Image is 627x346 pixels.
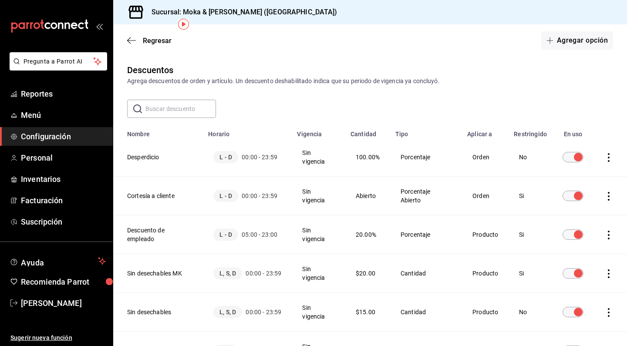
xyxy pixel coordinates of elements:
td: Abierto [345,177,390,215]
span: 00:00 - 23:59 [246,308,281,316]
td: Orden [462,177,509,215]
th: Cortesía a cliente [113,177,203,215]
span: Inventarios [21,173,106,185]
span: Ayuda [21,256,94,266]
span: $20.00 [356,270,375,277]
td: Si [509,177,552,215]
span: [PERSON_NAME] [21,297,106,309]
td: Porcentaje Abierto [390,177,462,215]
td: No [509,138,552,177]
th: Cantidad [345,125,390,138]
span: Recomienda Parrot [21,276,106,288]
span: L - D [213,228,238,241]
button: open_drawer_menu [96,23,103,30]
span: 20.00% [356,231,376,238]
input: Buscar descuento [145,100,216,118]
h3: Sucursal: Moka & [PERSON_NAME] ([GEOGRAPHIC_DATA]) [145,7,337,17]
button: Regresar [127,37,172,45]
td: Sin vigencia [292,293,345,332]
td: Producto [462,215,509,254]
span: Facturación [21,195,106,206]
button: actions [604,192,613,201]
button: Agregar opción [541,31,613,50]
span: Reportes [21,88,106,100]
button: actions [604,153,613,162]
th: Horario [203,125,292,138]
td: Sin vigencia [292,254,345,293]
th: Desperdicio [113,138,203,177]
span: 00:00 - 23:59 [242,153,277,161]
td: Sin vigencia [292,177,345,215]
button: actions [604,269,613,278]
a: Pregunta a Parrot AI [6,63,107,72]
span: L - D [213,190,238,202]
td: Si [509,215,552,254]
button: actions [604,308,613,317]
th: Sin desechables [113,293,203,332]
img: Tooltip marker [178,19,189,30]
td: Cantidad [390,254,462,293]
td: Producto [462,293,509,332]
th: Tipo [390,125,462,138]
th: Aplicar a [462,125,509,138]
div: Descuentos [127,64,173,77]
span: Sugerir nueva función [10,333,106,343]
td: Sin vigencia [292,215,345,254]
span: Menú [21,109,106,121]
span: 05:00 - 23:00 [242,230,277,239]
span: $15.00 [356,309,375,316]
td: Sin vigencia [292,138,345,177]
button: actions [604,231,613,239]
td: Porcentaje [390,138,462,177]
th: Descuento de empleado [113,215,203,254]
span: Pregunta a Parrot AI [24,57,94,66]
th: En uso [552,125,594,138]
span: 00:00 - 23:59 [242,191,277,200]
span: L - D [213,151,238,163]
span: 00:00 - 23:59 [246,269,281,278]
div: Agrega descuentos de orden y artículo. Un descuento deshabilitado indica que su periodo de vigenc... [127,77,613,86]
span: L, S, D [213,267,242,279]
td: Cantidad [390,293,462,332]
span: Suscripción [21,216,106,228]
span: Regresar [143,37,172,45]
th: Sin desechables MK [113,254,203,293]
button: Pregunta a Parrot AI [10,52,107,71]
td: Producto [462,254,509,293]
span: Configuración [21,131,106,142]
span: 100.00% [356,154,380,161]
td: Porcentaje [390,215,462,254]
span: L, S, D [213,306,242,318]
th: Vigencia [292,125,345,138]
td: Orden [462,138,509,177]
th: Restringido [509,125,552,138]
td: No [509,293,552,332]
td: Si [509,254,552,293]
span: Personal [21,152,106,164]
